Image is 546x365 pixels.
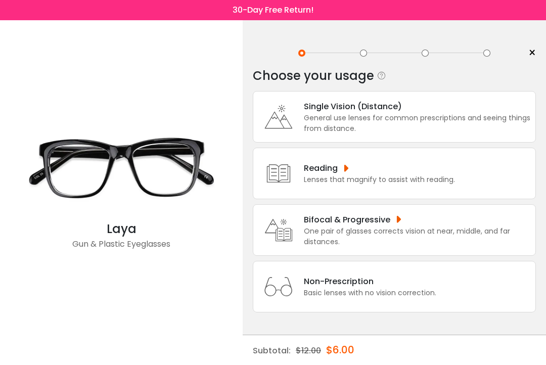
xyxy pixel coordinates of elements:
div: Single Vision (Distance) [304,100,530,113]
div: Lenses that magnify to assist with reading. [304,174,455,185]
div: One pair of glasses corrects vision at near, middle, and far distances. [304,226,530,247]
div: Gun & Plastic Eyeglasses [20,238,222,258]
div: Laya [20,220,222,238]
div: $6.00 [326,335,354,364]
div: General use lenses for common prescriptions and seeing things from distance. [304,113,530,134]
a: × [521,45,536,61]
div: Choose your usage [253,66,374,86]
img: Gun Laya - Plastic Eyeglasses [20,119,222,220]
div: Bifocal & Progressive [304,213,530,226]
div: Reading [304,162,455,174]
span: × [528,45,536,61]
div: Non-Prescription [304,275,436,288]
div: Basic lenses with no vision correction. [304,288,436,298]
